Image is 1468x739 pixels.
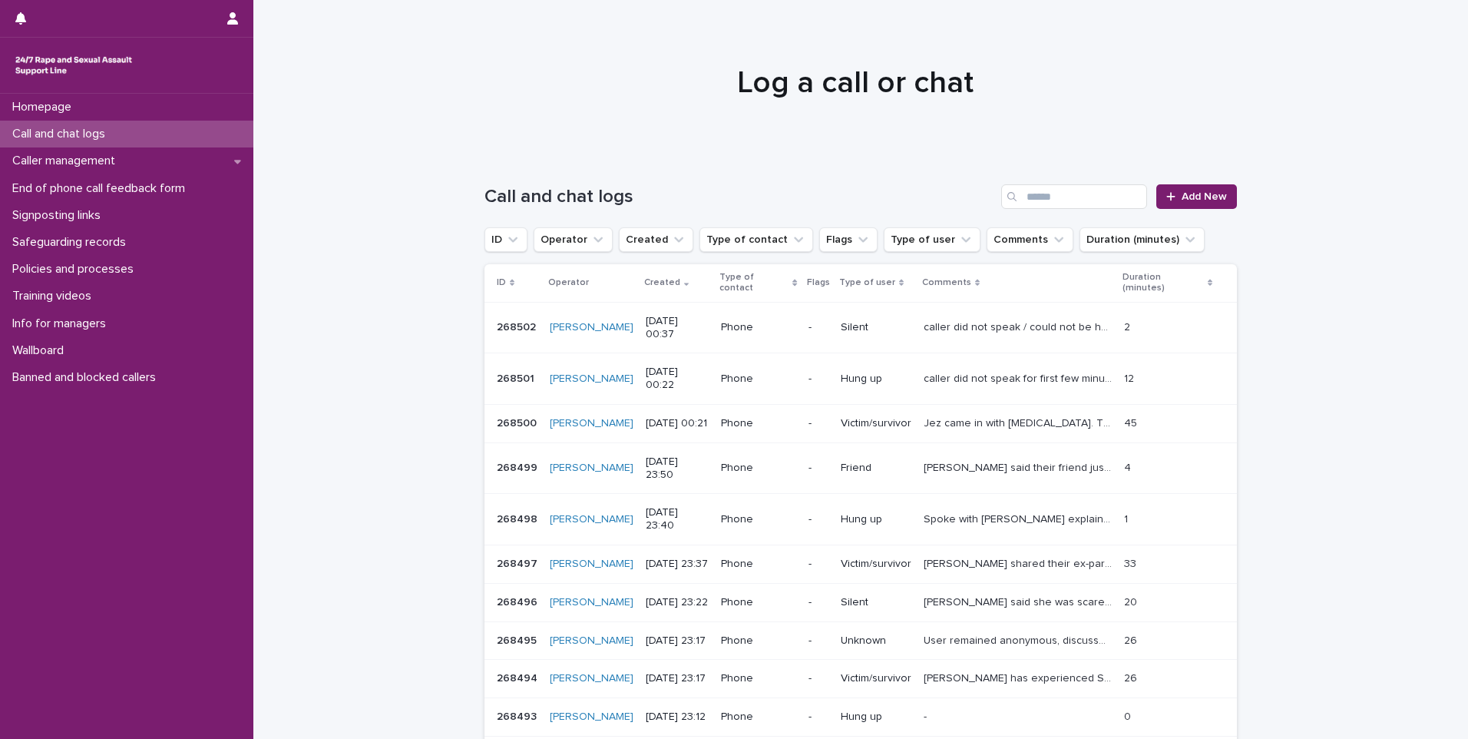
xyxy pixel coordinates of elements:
p: caller did not speak for first few minutes, reassurance given and time checks done, then they spo... [924,369,1115,386]
p: Type of contact [719,269,789,297]
p: - [808,635,828,648]
p: Signposting links [6,208,113,223]
p: Phone [721,513,796,526]
a: [PERSON_NAME] [550,672,633,685]
p: Flags [807,274,830,291]
button: Type of contact [699,227,813,252]
p: - [808,513,828,526]
p: Phone [721,462,796,475]
p: - [924,708,930,724]
p: [DATE] 23:50 [646,456,709,482]
p: - [808,321,828,334]
p: 20 [1124,593,1140,609]
p: Caller said she was scared I introduced the service and the caller fell asleep for the 20 min. I ... [924,593,1115,609]
input: Search [1001,184,1147,209]
p: Silent [841,321,911,334]
button: ID [484,227,527,252]
a: [PERSON_NAME] [550,558,633,571]
tr: 268494268494 [PERSON_NAME] [DATE] 23:17Phone-Victim/survivor[PERSON_NAME] has experienced SV. Exp... [484,660,1237,698]
tr: 268500268500 [PERSON_NAME] [DATE] 00:21Phone-Victim/survivorJez came in with [MEDICAL_DATA]. Ther... [484,404,1237,442]
p: [DATE] 23:12 [646,711,709,724]
span: Add New [1182,191,1227,202]
button: Created [619,227,693,252]
p: Wallboard [6,343,76,358]
p: 0 [1124,708,1134,724]
tr: 268499268499 [PERSON_NAME] [DATE] 23:50Phone-Friend[PERSON_NAME] said their friend just called to... [484,442,1237,494]
p: Type of user [839,274,895,291]
p: Caller shared their ex-partner sexually assaulted them a month and a half ago and they have repor... [924,555,1115,571]
p: Phone [721,417,796,430]
p: Phone [721,635,796,648]
p: Comments [922,274,971,291]
p: - [808,711,828,724]
p: Hung up [841,373,911,386]
p: Victim/survivor [841,558,911,571]
p: Phone [721,558,796,571]
p: Homepage [6,100,84,114]
a: [PERSON_NAME] [550,711,633,724]
p: [DATE] 00:21 [646,417,709,430]
button: Flags [819,227,878,252]
p: caller did not speak / could not be heard, call ended [924,318,1115,334]
tr: 268497268497 [PERSON_NAME] [DATE] 23:37Phone-Victim/survivor[PERSON_NAME] shared their ex-partner... [484,545,1237,583]
button: Operator [534,227,613,252]
button: Comments [987,227,1073,252]
p: 268495 [497,631,540,648]
h1: Log a call or chat [479,65,1232,101]
tr: 268496268496 [PERSON_NAME] [DATE] 23:22Phone-Silent[PERSON_NAME] said she was scared I introduced... [484,583,1237,621]
p: End of phone call feedback form [6,181,197,196]
p: 268496 [497,593,541,609]
p: Safeguarding records [6,235,138,250]
p: Phone [721,321,796,334]
tr: 268498268498 [PERSON_NAME] [DATE] 23:40Phone-Hung upSpoke with [PERSON_NAME] explained only had 2... [484,494,1237,545]
p: Duration (minutes) [1122,269,1204,297]
tr: 268493268493 [PERSON_NAME] [DATE] 23:12Phone-Hung up-- 00 [484,698,1237,737]
p: Silent [841,596,911,609]
p: 45 [1124,414,1140,430]
p: [DATE] 23:40 [646,506,709,532]
p: 26 [1124,631,1140,648]
a: [PERSON_NAME] [550,513,633,526]
p: Phone [721,373,796,386]
p: 12 [1124,369,1137,386]
tr: 268501268501 [PERSON_NAME] [DATE] 00:22Phone-Hung upcaller did not speak for first few minutes, r... [484,353,1237,405]
p: Banned and blocked callers [6,370,168,385]
p: [DATE] 23:22 [646,596,709,609]
p: 4 [1124,459,1134,475]
p: 268497 [497,555,541,571]
p: - [808,462,828,475]
p: Victim/survivor [841,417,911,430]
a: [PERSON_NAME] [550,596,633,609]
p: Spoke with caller explained only had 20 mins for call but she could call back she hung up [924,510,1115,526]
p: [DATE] 00:37 [646,315,709,341]
p: Training videos [6,289,104,303]
p: - [808,417,828,430]
img: rhQMoQhaT3yELyF149Cw [12,50,135,81]
p: [DATE] 23:17 [646,635,709,648]
p: Info for managers [6,316,118,331]
p: [DATE] 00:22 [646,366,709,392]
a: [PERSON_NAME] [550,635,633,648]
a: Add New [1156,184,1237,209]
p: 2 [1124,318,1133,334]
p: Jez came in with panic attacks. There was silence in between the calls. We went through a breathi... [924,414,1115,430]
p: - [808,596,828,609]
p: 268499 [497,459,541,475]
p: Unknown [841,635,911,648]
p: Hung up [841,711,911,724]
p: 268501 [497,369,537,386]
p: Operator [548,274,589,291]
p: [DATE] 23:37 [646,558,709,571]
p: 1 [1124,510,1131,526]
p: 268494 [497,669,541,685]
p: Phone [721,672,796,685]
tr: 268495268495 [PERSON_NAME] [DATE] 23:17Phone-UnknownUser remained anonymous, discussed hopes and ... [484,621,1237,660]
p: - [808,672,828,685]
p: [DATE] 23:17 [646,672,709,685]
p: User remained anonymous, discussed hopes and concerns around current therapy support, explored co... [924,631,1115,648]
p: 268502 [497,318,539,334]
p: 268493 [497,708,540,724]
p: - [808,373,828,386]
p: 268498 [497,510,541,526]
